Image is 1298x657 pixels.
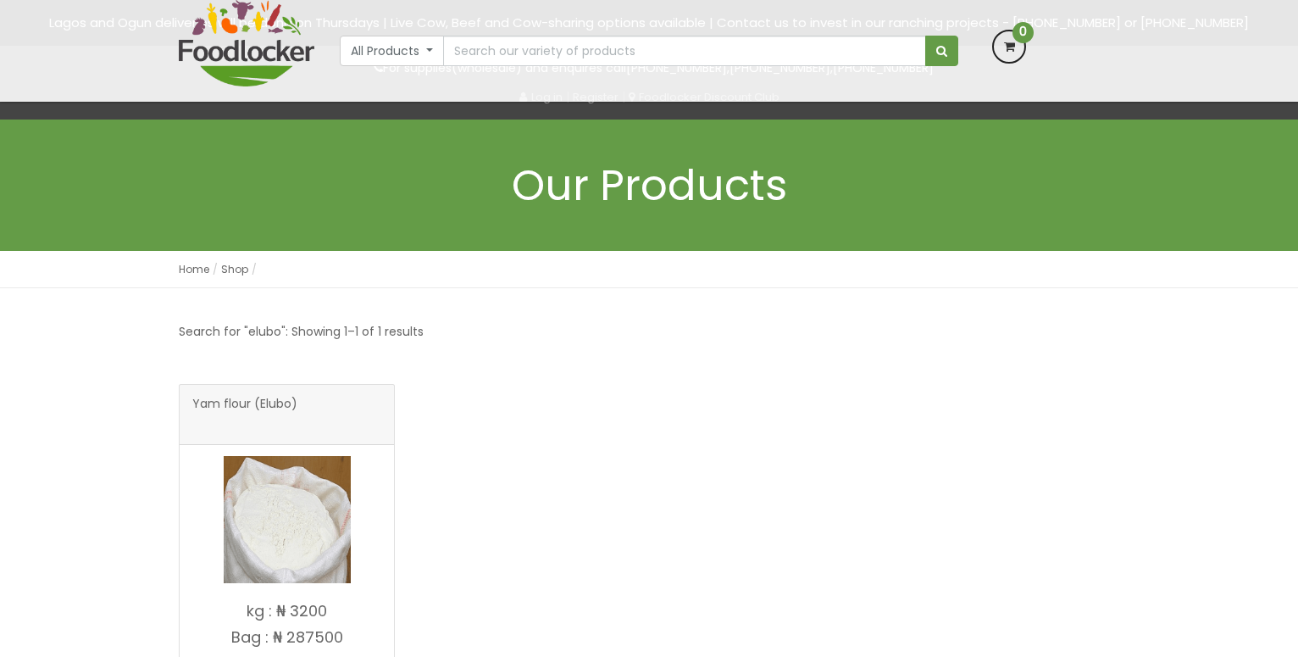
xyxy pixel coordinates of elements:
p: Search for "elubo": Showing 1–1 of 1 results [179,322,424,342]
button: All Products [340,36,444,66]
input: Search our variety of products [443,36,926,66]
iframe: chat widget [1193,551,1298,632]
span: Yam flour (Elubo) [192,398,297,432]
p: kg : ₦ 3200 [180,603,394,620]
img: Yam flour (Elubo) [224,456,351,583]
a: Home [179,262,209,276]
a: Shop [221,262,248,276]
span: 0 [1012,22,1034,43]
h1: Our Products [179,162,1119,209]
p: Bag : ₦ 287500 [180,629,394,646]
